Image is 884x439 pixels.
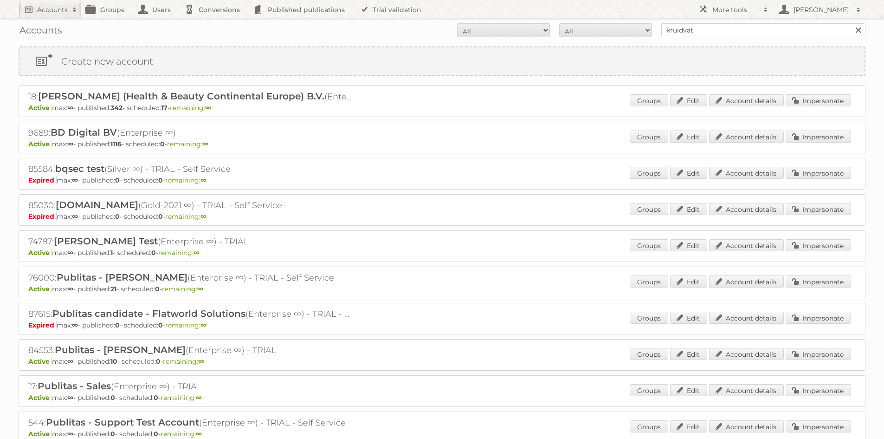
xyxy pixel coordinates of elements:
strong: ∞ [72,321,78,329]
strong: ∞ [194,249,200,257]
a: Edit [670,348,707,360]
a: Groups [630,131,668,143]
strong: ∞ [67,357,73,366]
strong: ∞ [67,285,73,293]
strong: ∞ [197,285,203,293]
a: Account details [709,312,784,324]
a: Edit [670,275,707,288]
a: Groups [630,275,668,288]
strong: ∞ [67,393,73,402]
span: Active [28,430,52,438]
strong: 0 [151,249,156,257]
strong: 0 [115,176,120,184]
strong: 0 [110,430,115,438]
span: Active [28,140,52,148]
a: Groups [630,94,668,106]
strong: 0 [154,393,158,402]
strong: 1116 [110,140,122,148]
span: remaining: [170,104,211,112]
p: max: - published: - scheduled: - [28,285,856,293]
strong: ∞ [196,430,202,438]
span: Expired [28,321,57,329]
strong: 1 [110,249,113,257]
a: Impersonate [786,203,851,215]
span: remaining: [165,212,206,221]
h2: 74787: (Enterprise ∞) - TRIAL [28,236,353,248]
a: Groups [630,384,668,396]
h2: 17: (Enterprise ∞) - TRIAL [28,380,353,393]
span: Active [28,249,52,257]
strong: ∞ [202,140,208,148]
span: Expired [28,212,57,221]
h2: 9689: (Enterprise ∞) [28,127,353,139]
a: Account details [709,167,784,179]
p: max: - published: - scheduled: - [28,321,856,329]
span: Publitas - [PERSON_NAME] [57,272,187,283]
span: Active [28,393,52,402]
a: Account details [709,420,784,432]
a: Impersonate [786,94,851,106]
h2: 84553: (Enterprise ∞) - TRIAL [28,344,353,356]
span: Publitas candidate - Flatworld Solutions [52,308,245,319]
strong: 342 [110,104,123,112]
a: Impersonate [786,348,851,360]
strong: ∞ [72,212,78,221]
a: Impersonate [786,167,851,179]
a: Account details [709,131,784,143]
a: Groups [630,203,668,215]
strong: 0 [115,212,120,221]
strong: ∞ [205,104,211,112]
a: Groups [630,167,668,179]
a: Impersonate [786,312,851,324]
a: Account details [709,94,784,106]
h2: [PERSON_NAME] [791,5,852,14]
strong: 0 [110,393,115,402]
span: remaining: [161,430,202,438]
strong: ∞ [200,176,206,184]
h2: 85030: (Gold-2021 ∞) - TRIAL - Self Service [28,199,353,211]
strong: 17 [161,104,168,112]
strong: 0 [154,430,158,438]
span: remaining: [165,321,206,329]
a: Edit [670,384,707,396]
strong: ∞ [67,249,73,257]
span: remaining: [167,140,208,148]
strong: 0 [160,140,165,148]
a: Create new account [19,47,865,75]
a: Groups [630,348,668,360]
a: Edit [670,94,707,106]
strong: 0 [158,176,163,184]
strong: ∞ [67,430,73,438]
h2: 544: (Enterprise ∞) - TRIAL - Self Service [28,417,353,429]
strong: ∞ [200,212,206,221]
h2: 18: (Enterprise ∞) [28,91,353,103]
span: [DOMAIN_NAME] [56,199,138,210]
strong: ∞ [196,393,202,402]
span: bqsec test [55,163,104,174]
a: Groups [630,312,668,324]
h2: More tools [712,5,759,14]
p: max: - published: - scheduled: - [28,357,856,366]
strong: 0 [155,285,160,293]
h2: 87615: (Enterprise ∞) - TRIAL - Self Service [28,308,353,320]
span: Expired [28,176,57,184]
span: remaining: [165,176,206,184]
span: remaining: [158,249,200,257]
span: Active [28,357,52,366]
strong: ∞ [72,176,78,184]
a: Edit [670,312,707,324]
a: Impersonate [786,131,851,143]
a: Account details [709,384,784,396]
strong: 10 [110,357,117,366]
p: max: - published: - scheduled: - [28,430,856,438]
h2: 76000: (Enterprise ∞) - TRIAL - Self Service [28,272,353,284]
a: Impersonate [786,239,851,251]
a: Edit [670,239,707,251]
span: remaining: [163,357,204,366]
p: max: - published: - scheduled: - [28,104,856,112]
span: [PERSON_NAME] (Health & Beauty Continental Europe) B.V. [38,91,324,102]
p: max: - published: - scheduled: - [28,140,856,148]
a: Edit [670,420,707,432]
span: Publitas - Support Test Account [46,417,199,428]
span: BD Digital BV [51,127,117,138]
